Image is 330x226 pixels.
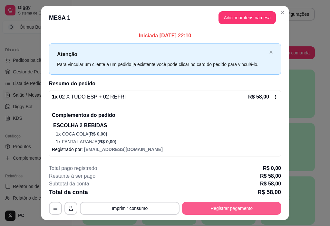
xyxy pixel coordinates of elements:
[41,6,289,29] header: MESA 1
[49,180,89,188] p: Subtotal da conta
[248,93,269,101] p: R$ 58,00
[260,180,281,188] p: R$ 58,00
[52,146,278,153] p: Registrado por:
[56,138,278,145] p: FANTA LARANJA (
[269,50,273,54] button: close
[53,122,278,129] p: ESCOLHA 2 BEBIDAS
[57,50,267,58] p: Atenção
[49,165,97,172] p: Total pago registrado
[182,202,281,215] button: Registrar pagamento
[52,93,126,101] p: 1 x
[49,80,281,88] h2: Resumo do pedido
[260,172,281,180] p: R$ 58,00
[58,94,126,99] span: 02 X TUDO ESP + 02 REFRI
[49,32,281,40] p: Iniciada [DATE] 22:10
[277,7,287,18] button: Close
[56,131,62,137] span: 1 x
[49,172,95,180] p: Restante à ser pago
[56,139,62,144] span: 1 x
[218,11,276,24] button: Adicionar itens namesa
[257,188,281,197] p: R$ 58,00
[263,165,281,172] p: R$ 0,00
[90,131,107,137] span: R$ 0,00 )
[84,147,163,152] span: [EMAIL_ADDRESS][DOMAIN_NAME]
[52,111,278,119] p: Complementos do pedido
[99,139,116,144] span: R$ 0,00 )
[49,188,88,197] p: Total da conta
[80,202,180,215] button: Imprimir consumo
[57,61,267,68] div: Para vincular um cliente a um pedido já existente você pode clicar no card do pedido para vinculá...
[56,131,278,137] p: COCA COLA (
